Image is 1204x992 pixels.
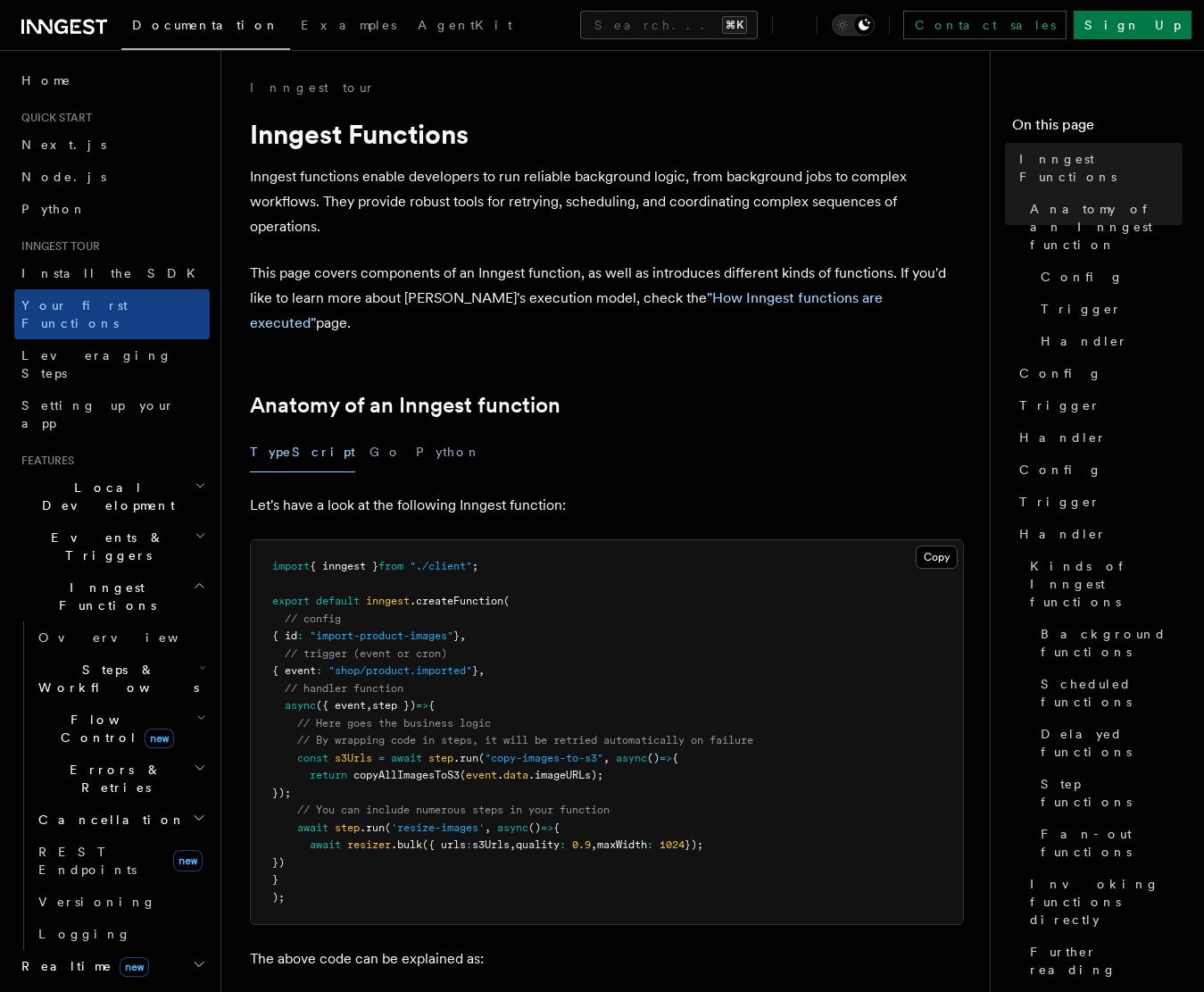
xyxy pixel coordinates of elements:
[272,595,310,607] span: export
[21,202,87,216] span: Python
[428,699,435,712] span: {
[1034,618,1183,668] a: Background functions
[14,289,210,339] a: Your first Functions
[335,752,372,764] span: s3Urls
[272,856,285,869] span: })
[14,529,195,564] span: Events & Triggers
[310,629,453,642] span: "import-product-images"
[316,664,322,677] span: :
[485,821,491,834] span: ,
[1034,668,1183,718] a: Scheduled functions
[372,699,416,712] span: step })
[297,629,303,642] span: :
[1041,300,1122,318] span: Trigger
[31,886,210,918] a: Versioning
[1019,525,1107,543] span: Handler
[722,16,747,34] kbd: ⌘K
[14,389,210,439] a: Setting up your app
[250,261,964,336] p: This page covers components of an Inngest function, as well as introduces different kinds of func...
[1019,461,1102,479] span: Config
[580,11,758,39] button: Search...⌘K
[14,193,210,225] a: Python
[120,957,149,977] span: new
[353,769,460,781] span: copyAllImagesToS3
[31,836,210,886] a: REST Endpointsnew
[31,621,210,654] a: Overview
[31,754,210,804] button: Errors & Retries
[472,560,478,572] span: ;
[272,873,278,886] span: }
[21,348,172,380] span: Leveraging Steps
[1012,143,1183,193] a: Inngest Functions
[21,138,106,152] span: Next.js
[173,850,203,871] span: new
[14,957,149,975] span: Realtime
[903,11,1067,39] a: Contact sales
[1030,200,1183,254] span: Anatomy of an Inngest function
[360,821,385,834] span: .run
[31,711,196,746] span: Flow Control
[250,118,964,150] h1: Inngest Functions
[1012,518,1183,550] a: Handler
[416,699,428,712] span: =>
[297,804,610,816] span: // You can include numerous steps in your function
[560,838,566,851] span: :
[21,398,175,430] span: Setting up your app
[685,838,703,851] span: });
[38,630,222,645] span: Overview
[250,493,964,518] p: Let's have a look at the following Inngest function:
[378,752,385,764] span: =
[297,821,328,834] span: await
[272,629,297,642] span: { id
[541,821,553,834] span: =>
[916,546,958,569] button: Copy
[21,266,206,280] span: Install the SDK
[14,239,100,254] span: Inngest tour
[478,752,485,764] span: (
[328,664,472,677] span: "shop/product.imported"
[31,811,186,829] span: Cancellation
[1019,150,1183,186] span: Inngest Functions
[453,752,478,764] span: .run
[1041,268,1124,286] span: Config
[297,717,491,729] span: // Here goes the business logic
[832,14,875,36] button: Toggle dark mode
[38,845,137,877] span: REST Endpoints
[391,821,485,834] span: 'resize-images'
[1034,325,1183,357] a: Handler
[416,432,481,472] button: Python
[14,161,210,193] a: Node.js
[1012,486,1183,518] a: Trigger
[1012,114,1183,143] h4: On this page
[145,729,174,748] span: new
[366,699,372,712] span: ,
[1023,550,1183,618] a: Kinds of Inngest functions
[485,752,603,764] span: "copy-images-to-s3"
[297,734,753,746] span: // By wrapping code in steps, it will be retried automatically on failure
[391,838,422,851] span: .bulk
[366,595,410,607] span: inngest
[121,5,290,50] a: Documentation
[14,454,74,468] span: Features
[14,571,210,621] button: Inngest Functions
[497,769,503,781] span: .
[1030,557,1183,611] span: Kinds of Inngest functions
[1034,818,1183,868] a: Fan-out functions
[591,838,597,851] span: ,
[31,654,210,704] button: Steps & Workflows
[1012,357,1183,389] a: Config
[335,821,360,834] span: step
[1023,193,1183,261] a: Anatomy of an Inngest function
[510,838,516,851] span: ,
[428,752,453,764] span: step
[297,752,328,764] span: const
[1019,396,1100,414] span: Trigger
[1030,875,1183,929] span: Invoking functions directly
[285,682,403,695] span: // handler function
[460,769,466,781] span: (
[647,752,660,764] span: ()
[528,769,603,781] span: .imageURLs);
[272,891,285,904] span: );
[1034,293,1183,325] a: Trigger
[272,664,316,677] span: { event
